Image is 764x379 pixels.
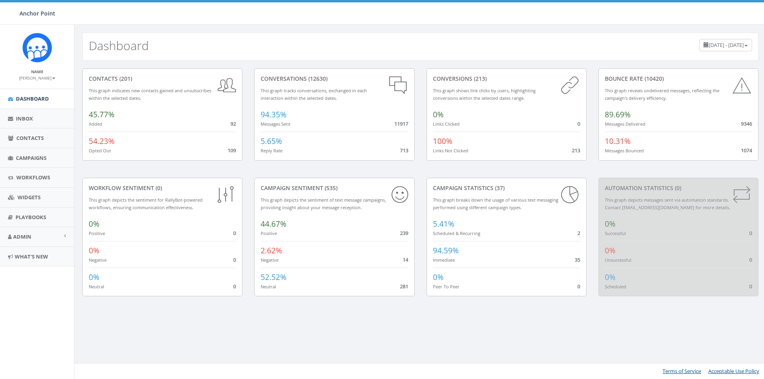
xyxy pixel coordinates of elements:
[261,87,367,101] small: This graph tracks conversations, exchanged in each interaction within the selected dates.
[261,148,283,154] small: Reply Rate
[605,245,616,256] span: 0%
[575,256,580,263] span: 35
[89,148,111,154] small: Opted Out
[89,219,99,229] span: 0%
[433,219,454,229] span: 5.41%
[673,184,681,192] span: (0)
[89,136,115,146] span: 54.23%
[228,147,236,154] span: 109
[400,229,408,237] span: 239
[261,75,408,83] div: conversations
[261,184,408,192] div: Campaign Sentiment
[749,229,752,237] span: 0
[709,41,744,49] span: [DATE] - [DATE]
[19,10,55,17] span: Anchor Point
[433,75,580,83] div: conversions
[307,75,327,82] span: (12630)
[605,230,626,236] small: Successful
[394,120,408,127] span: 11917
[89,109,115,120] span: 45.77%
[643,75,664,82] span: (10420)
[89,257,107,263] small: Negative
[433,272,444,282] span: 0%
[154,184,162,192] span: (0)
[261,136,282,146] span: 5.65%
[605,121,645,127] small: Messages Delivered
[663,367,701,375] a: Terms of Service
[89,230,105,236] small: Positive
[605,87,719,101] small: This graph reveals undelivered messages, reflecting the campaign's delivery efficiency.
[31,69,43,74] small: Name
[433,87,536,101] small: This graph shows link clicks by users, highlighting conversions within the selected dates range.
[403,256,408,263] span: 14
[89,184,236,192] div: Workflow Sentiment
[577,229,580,237] span: 2
[749,283,752,290] span: 0
[89,39,149,52] h2: Dashboard
[261,109,286,120] span: 94.35%
[605,184,752,192] div: Automation Statistics
[16,115,33,122] span: Inbox
[233,283,236,290] span: 0
[233,229,236,237] span: 0
[493,184,505,192] span: (37)
[261,245,282,256] span: 2.62%
[261,121,290,127] small: Messages Sent
[89,121,102,127] small: Added
[400,147,408,154] span: 713
[605,197,730,210] small: This graph depicts messages sent via automation standards. Contact [EMAIL_ADDRESS][DOMAIN_NAME] f...
[741,147,752,154] span: 1074
[605,148,644,154] small: Messages Bounced
[89,272,99,282] span: 0%
[22,33,52,62] img: Rally_platform_Icon_1.png
[89,245,99,256] span: 0%
[19,74,55,81] a: [PERSON_NAME]
[572,147,580,154] span: 213
[261,197,386,210] small: This graph depicts the sentiment of text message campaigns, providing insight about your message ...
[323,184,337,192] span: (535)
[261,219,286,229] span: 44.67%
[605,257,631,263] small: Unsuccessful
[118,75,132,82] span: (201)
[605,284,626,290] small: Scheduled
[433,136,452,146] span: 100%
[741,120,752,127] span: 9346
[605,136,631,146] span: 10.31%
[261,257,279,263] small: Negative
[18,194,41,201] span: Widgets
[400,283,408,290] span: 281
[433,284,460,290] small: Peer To Peer
[261,272,286,282] span: 52.52%
[261,284,276,290] small: Neutral
[89,197,203,210] small: This graph depicts the sentiment for RallyBot-powered workflows, ensuring communication effective...
[433,245,459,256] span: 94.59%
[89,87,211,101] small: This graph indicates new contacts gained and unsubscribes within the selected dates.
[433,121,460,127] small: Links Clicked
[16,134,44,142] span: Contacts
[433,257,455,263] small: Immediate
[605,109,631,120] span: 89.69%
[433,230,480,236] small: Scheduled & Recurring
[433,197,558,210] small: This graph breaks down the usage of various text messaging performed using different campaign types.
[749,256,752,263] span: 0
[433,184,580,192] div: Campaign Statistics
[708,367,759,375] a: Acceptable Use Policy
[433,148,468,154] small: Links Not Clicked
[16,174,50,181] span: Workflows
[577,283,580,290] span: 0
[19,75,55,81] small: [PERSON_NAME]
[89,75,236,83] div: contacts
[230,120,236,127] span: 92
[16,154,47,161] span: Campaigns
[433,109,444,120] span: 0%
[15,253,48,260] span: What's New
[16,214,46,221] span: Playbooks
[89,284,104,290] small: Neutral
[13,233,31,240] span: Admin
[16,95,49,102] span: Dashboard
[605,272,616,282] span: 0%
[605,75,752,83] div: Bounce Rate
[577,120,580,127] span: 0
[605,219,616,229] span: 0%
[261,230,277,236] small: Positive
